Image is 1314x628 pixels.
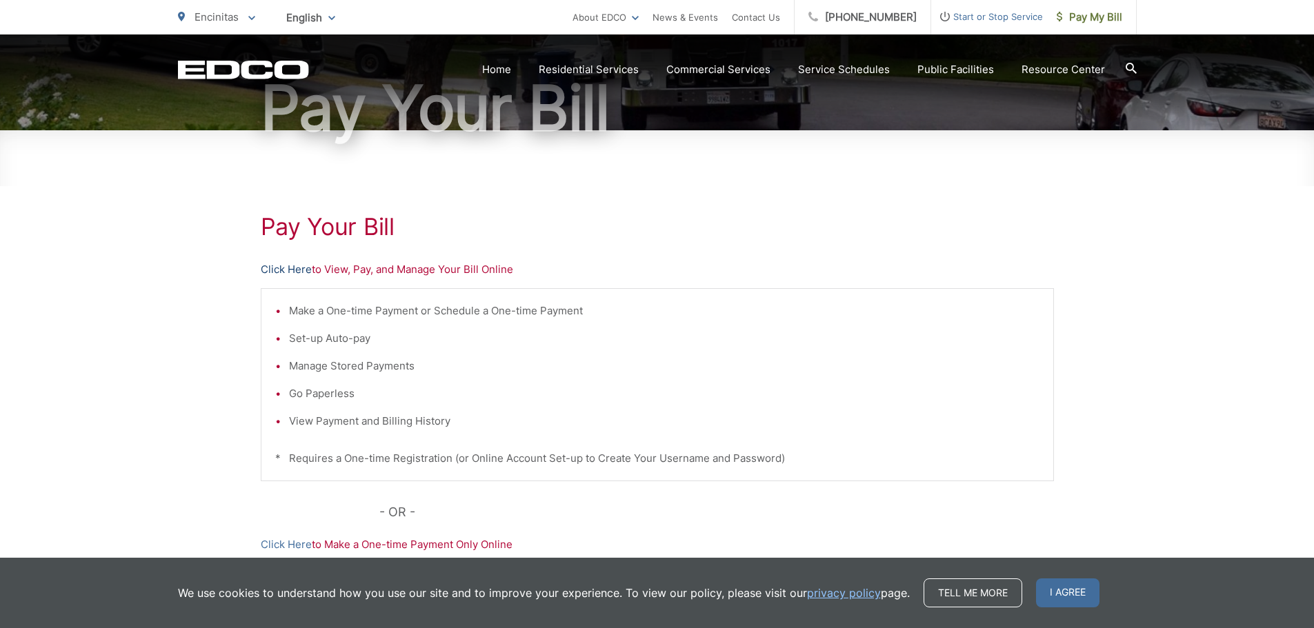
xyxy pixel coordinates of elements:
[261,213,1054,241] h1: Pay Your Bill
[275,450,1039,467] p: * Requires a One-time Registration (or Online Account Set-up to Create Your Username and Password)
[732,9,780,26] a: Contact Us
[261,261,1054,278] p: to View, Pay, and Manage Your Bill Online
[539,61,639,78] a: Residential Services
[807,585,881,601] a: privacy policy
[379,502,1054,523] p: - OR -
[1057,9,1122,26] span: Pay My Bill
[1036,578,1099,607] span: I agree
[666,61,770,78] a: Commercial Services
[289,413,1039,429] li: View Payment and Billing History
[1022,61,1105,78] a: Resource Center
[178,60,309,79] a: EDCD logo. Return to the homepage.
[653,9,718,26] a: News & Events
[573,9,639,26] a: About EDCO
[261,536,1054,553] p: to Make a One-time Payment Only Online
[289,303,1039,319] li: Make a One-time Payment or Schedule a One-time Payment
[195,10,239,23] span: Encinitas
[289,358,1039,374] li: Manage Stored Payments
[482,61,511,78] a: Home
[289,385,1039,402] li: Go Paperless
[178,74,1137,143] h1: Pay Your Bill
[261,536,312,553] a: Click Here
[261,261,312,278] a: Click Here
[917,61,994,78] a: Public Facilities
[798,61,890,78] a: Service Schedules
[924,578,1022,607] a: Tell me more
[178,585,910,601] p: We use cookies to understand how you use our site and to improve your experience. To view our pol...
[276,6,346,30] span: English
[289,330,1039,347] li: Set-up Auto-pay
